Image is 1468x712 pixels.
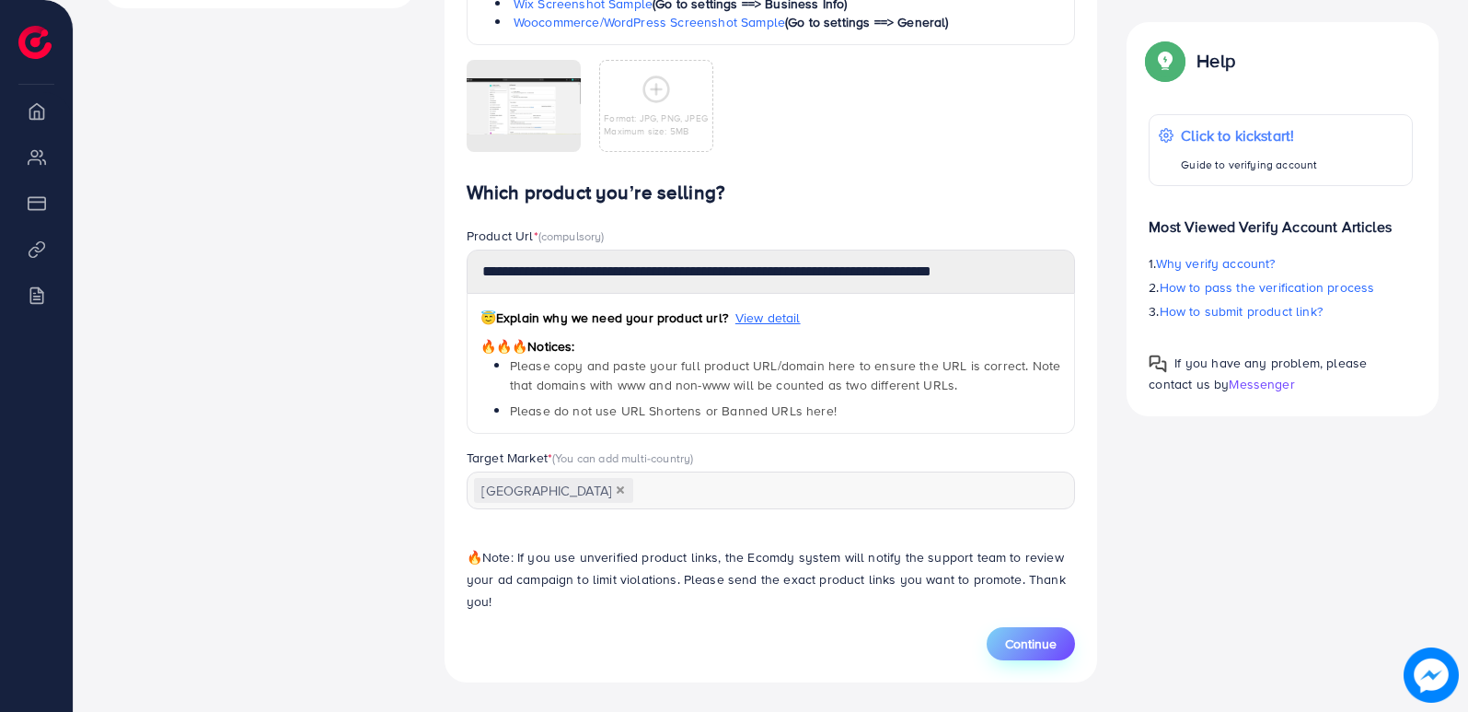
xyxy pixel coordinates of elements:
span: (compulsory) [538,228,605,244]
p: 1. [1149,252,1413,274]
h4: Which product you’re selling? [467,181,1076,204]
a: Woocommerce/WordPress Screenshot Sample [514,13,785,31]
p: 3. [1149,300,1413,322]
label: Product Url [467,227,605,245]
img: img uploaded [467,78,581,134]
p: Help [1196,50,1235,72]
input: Search for option [635,477,1052,506]
img: image [1404,648,1459,703]
label: Target Market [467,449,694,467]
img: logo [18,26,52,59]
span: 🔥🔥🔥 [480,337,527,356]
p: Guide to verifying account [1181,154,1317,176]
button: Deselect Pakistan [616,485,625,495]
span: Explain why we need your product url? [480,309,728,327]
span: How to submit product link? [1160,302,1323,321]
span: (You can add multi-country) [552,449,693,466]
span: How to pass the verification process [1160,278,1375,297]
span: Messenger [1229,375,1294,393]
span: View detail [735,309,801,327]
p: Note: If you use unverified product links, the Ecomdy system will notify the support team to revi... [467,546,1076,613]
span: Why verify account? [1156,254,1276,273]
img: Popup guide [1149,44,1182,77]
p: Click to kickstart! [1181,124,1317,146]
span: If you have any problem, please contact us by [1149,354,1367,393]
p: 2. [1149,276,1413,298]
p: Format: JPG, PNG, JPEG [604,111,708,124]
span: Please do not use URL Shortens or Banned URLs here! [510,402,837,420]
span: [GEOGRAPHIC_DATA] [474,478,633,504]
span: Please copy and paste your full product URL/domain here to ensure the URL is correct. Note that d... [510,356,1060,393]
span: Notices: [480,337,575,356]
span: 😇 [480,309,496,327]
button: Continue [987,627,1075,660]
span: 🔥 [467,548,482,566]
p: Most Viewed Verify Account Articles [1149,201,1413,238]
img: Popup guide [1149,355,1167,373]
span: (Go to settings ==> General) [785,13,948,31]
span: Continue [1005,635,1057,653]
p: Maximum size: 5MB [604,124,708,137]
div: Search for option [467,472,1076,509]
